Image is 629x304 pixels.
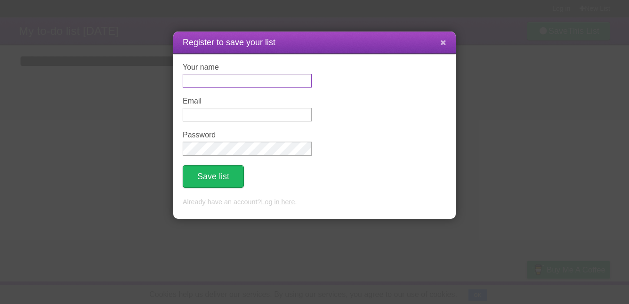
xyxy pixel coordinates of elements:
[183,97,312,105] label: Email
[183,197,446,208] p: Already have an account? .
[183,165,244,188] button: Save list
[183,36,446,49] h1: Register to save your list
[261,198,295,206] a: Log in here
[183,63,312,72] label: Your name
[183,131,312,139] label: Password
